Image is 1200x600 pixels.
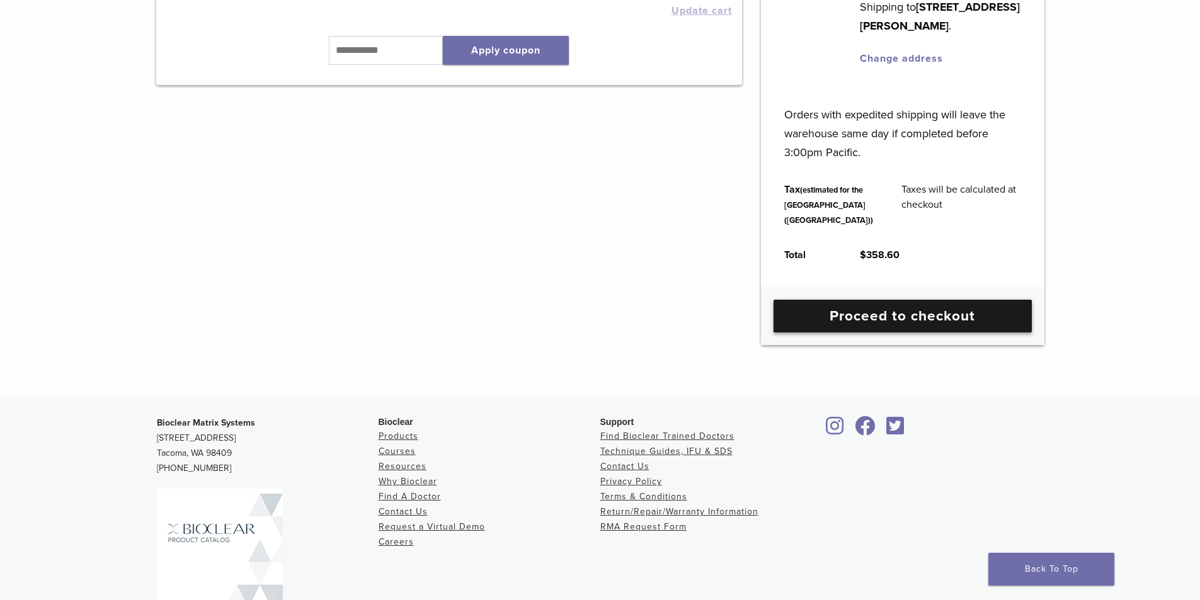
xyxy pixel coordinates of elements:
p: [STREET_ADDRESS] Tacoma, WA 98409 [PHONE_NUMBER] [157,416,379,476]
th: Tax [770,172,888,237]
a: Find Bioclear Trained Doctors [600,431,734,441]
a: Bioclear [883,424,909,436]
a: Request a Virtual Demo [379,521,485,532]
a: Find A Doctor [379,491,441,502]
a: Bioclear [851,424,880,436]
a: Bioclear [822,424,849,436]
a: Return/Repair/Warranty Information [600,506,758,517]
button: Update cart [671,6,732,16]
a: Terms & Conditions [600,491,687,502]
span: Support [600,417,634,427]
p: Orders with expedited shipping will leave the warehouse same day if completed before 3:00pm Pacific. [784,86,1020,162]
bdi: 358.60 [860,249,900,261]
a: Back To Top [988,553,1114,586]
a: RMA Request Form [600,521,687,532]
span: $ [860,249,866,261]
a: Contact Us [600,461,649,472]
strong: Bioclear Matrix Systems [157,417,255,428]
span: Bioclear [379,417,413,427]
small: (estimated for the [GEOGRAPHIC_DATA] ([GEOGRAPHIC_DATA])) [784,185,873,225]
a: Proceed to checkout [774,300,1032,332]
a: Why Bioclear [379,476,437,487]
th: Total [770,237,846,273]
button: Apply coupon [443,36,569,65]
a: Resources [379,461,426,472]
td: Taxes will be calculated at checkout [888,172,1035,237]
a: Courses [379,446,416,456]
a: Technique Guides, IFU & SDS [600,446,733,456]
a: Contact Us [379,506,428,517]
a: Privacy Policy [600,476,662,487]
a: Products [379,431,418,441]
a: Change address [860,52,943,65]
a: Careers [379,536,414,547]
